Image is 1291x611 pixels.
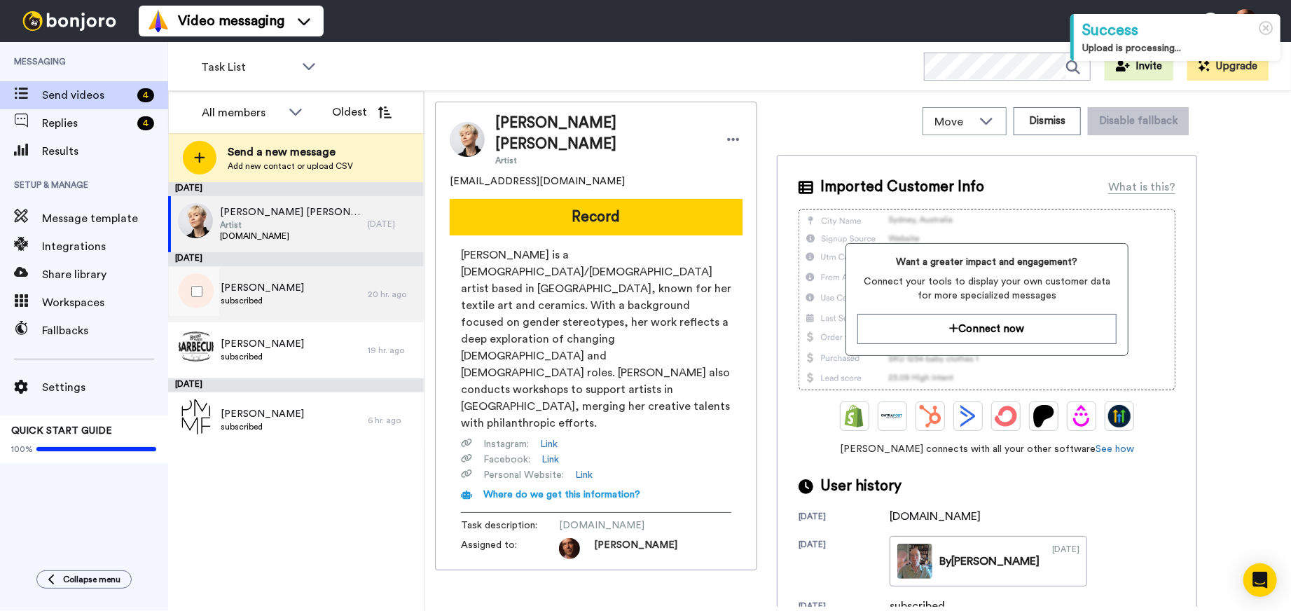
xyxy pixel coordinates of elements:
[42,115,132,132] span: Replies
[1108,179,1175,195] div: What is this?
[202,104,282,121] div: All members
[890,508,981,525] div: [DOMAIN_NAME]
[1070,405,1093,427] img: Drip
[220,219,361,231] span: Artist
[799,442,1175,456] span: [PERSON_NAME] connects with all your other software
[168,182,424,196] div: [DATE]
[1082,41,1272,55] div: Upload is processing...
[483,453,530,467] span: Facebook :
[178,203,213,238] img: d4b1e741-cde8-4e67-a153-6000afc76de1.jpg
[843,405,866,427] img: Shopify
[17,11,122,31] img: bj-logo-header-white.svg
[179,399,214,434] img: be1152ce-8ac1-45f3-8f77-ab5ed3d15988.png
[483,490,640,500] span: Where do we get this information?
[890,536,1087,586] a: By[PERSON_NAME][DATE]
[42,294,168,311] span: Workspaces
[42,322,168,339] span: Fallbacks
[820,476,902,497] span: User history
[995,405,1017,427] img: ConvertKit
[322,98,402,126] button: Oldest
[1088,107,1189,135] button: Disable fallback
[168,252,424,266] div: [DATE]
[495,155,710,166] span: Artist
[897,544,932,579] img: 4249e625-a71f-441a-b7c6-3127b90053e3-thumb.jpg
[1033,405,1055,427] img: Patreon
[881,405,904,427] img: Ontraport
[221,351,304,362] span: subscribed
[220,231,361,242] span: [DOMAIN_NAME]
[221,295,304,306] span: subscribed
[450,122,485,157] img: Image of Alina Kopytsia Alina Kopytsia
[368,415,417,426] div: 6 hr. ago
[450,199,743,235] button: Record
[42,143,168,160] span: Results
[934,114,972,130] span: Move
[939,553,1040,570] div: By [PERSON_NAME]
[461,538,559,559] span: Assigned to:
[178,11,284,31] span: Video messaging
[42,210,168,227] span: Message template
[1052,544,1079,579] div: [DATE]
[495,113,710,155] span: [PERSON_NAME] [PERSON_NAME]
[11,426,112,436] span: QUICK START GUIDE
[228,160,353,172] span: Add new contact or upload CSV
[368,289,417,300] div: 20 hr. ago
[559,519,692,533] span: [DOMAIN_NAME]
[221,281,304,295] span: [PERSON_NAME]
[168,378,424,392] div: [DATE]
[137,116,154,130] div: 4
[137,88,154,102] div: 4
[368,345,417,356] div: 19 hr. ago
[820,177,984,198] span: Imported Customer Info
[368,219,417,230] div: [DATE]
[559,538,580,559] img: 12c2f1e3-bc4a-4141-8156-d94817f0c353-1575660272.jpg
[42,266,168,283] span: Share library
[221,407,304,421] span: [PERSON_NAME]
[541,453,559,467] a: Link
[857,255,1116,269] span: Want a greater impact and engagement?
[575,468,593,482] a: Link
[483,437,529,451] span: Instagram :
[1105,53,1173,81] button: Invite
[201,59,295,76] span: Task List
[1187,53,1269,81] button: Upgrade
[857,314,1116,344] button: Connect now
[857,275,1116,303] span: Connect your tools to display your own customer data for more specialized messages
[540,437,558,451] a: Link
[221,337,304,351] span: [PERSON_NAME]
[1243,563,1277,597] div: Open Intercom Messenger
[11,444,33,455] span: 100%
[1096,444,1134,454] a: See how
[1014,107,1081,135] button: Dismiss
[1108,405,1131,427] img: GoHighLevel
[36,570,132,589] button: Collapse menu
[461,247,731,432] span: [PERSON_NAME] is a [DEMOGRAPHIC_DATA]/[DEMOGRAPHIC_DATA] artist based in [GEOGRAPHIC_DATA], known...
[450,174,625,188] span: [EMAIL_ADDRESS][DOMAIN_NAME]
[957,405,979,427] img: ActiveCampaign
[42,379,168,396] span: Settings
[1082,20,1272,41] div: Success
[799,539,890,586] div: [DATE]
[63,574,120,585] span: Collapse menu
[228,144,353,160] span: Send a new message
[461,519,559,533] span: Task description :
[220,205,361,219] span: [PERSON_NAME] [PERSON_NAME]
[179,329,214,364] img: 711558a7-84bc-42ad-b662-bda8afbb9c22.jpg
[147,10,170,32] img: vm-color.svg
[594,538,677,559] span: [PERSON_NAME]
[42,87,132,104] span: Send videos
[919,405,941,427] img: Hubspot
[42,238,168,255] span: Integrations
[799,511,890,525] div: [DATE]
[221,421,304,432] span: subscribed
[483,468,564,482] span: Personal Website :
